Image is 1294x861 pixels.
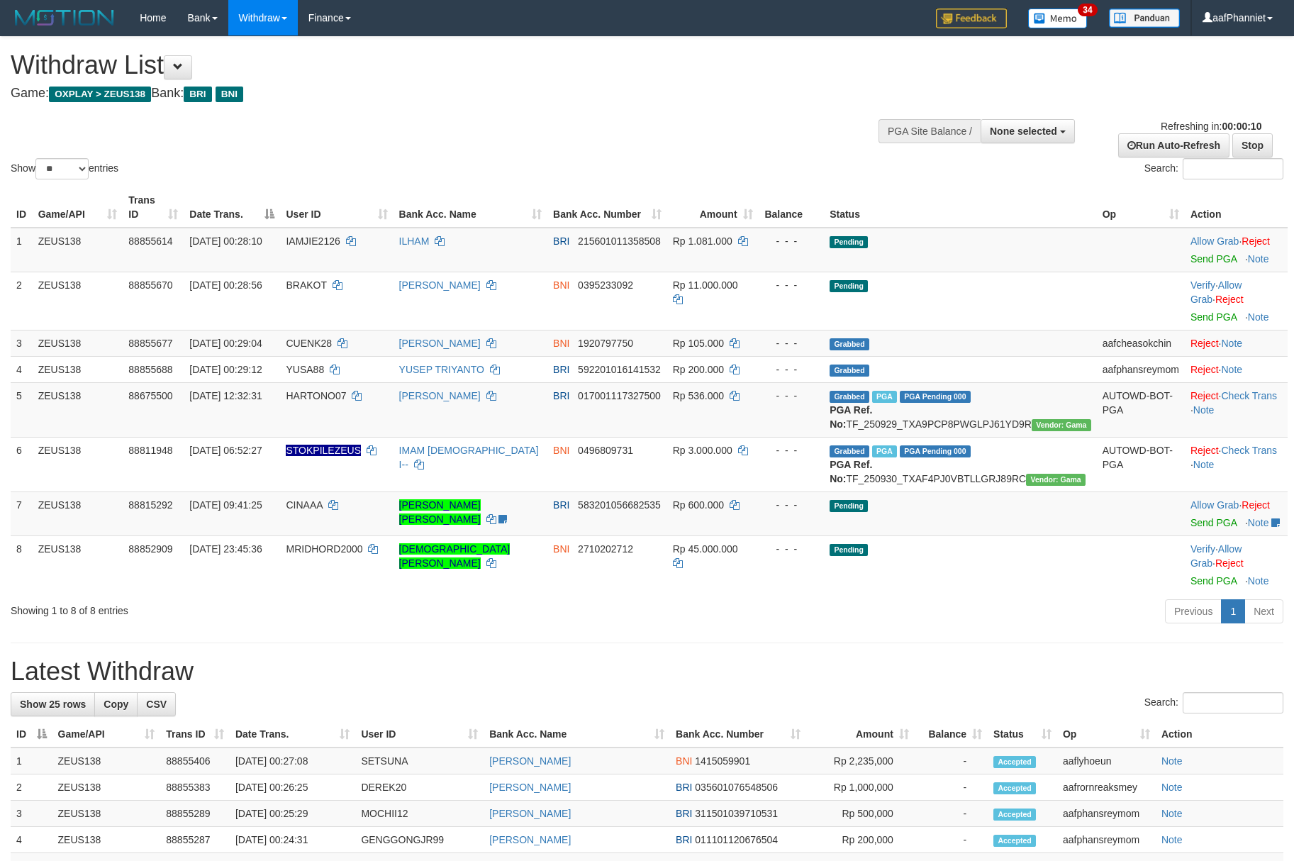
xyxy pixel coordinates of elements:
[830,404,872,430] b: PGA Ref. No:
[915,721,988,748] th: Balance: activate to sort column ascending
[33,491,123,535] td: ZEUS138
[160,801,230,827] td: 88855289
[578,279,633,291] span: Copy 0395233092 to clipboard
[11,330,33,356] td: 3
[128,543,172,555] span: 88852909
[673,543,738,555] span: Rp 45.000.000
[1161,121,1261,132] span: Refreshing in:
[547,187,667,228] th: Bank Acc. Number: activate to sort column ascending
[216,87,243,102] span: BNI
[1057,774,1156,801] td: aafrornreaksmey
[355,827,484,853] td: GENGGONGJR99
[879,119,981,143] div: PGA Site Balance /
[1185,228,1288,272] td: ·
[764,234,819,248] div: - - -
[11,535,33,594] td: 8
[915,748,988,774] td: -
[1190,235,1242,247] span: ·
[900,445,971,457] span: PGA Pending
[1190,390,1219,401] a: Reject
[824,187,1097,228] th: Status
[399,445,539,470] a: IMAM [DEMOGRAPHIC_DATA] I--
[1118,133,1229,157] a: Run Auto-Refresh
[286,543,362,555] span: MRIDHORD2000
[160,774,230,801] td: 88855383
[1097,437,1185,491] td: AUTOWD-BOT-PGA
[578,364,661,375] span: Copy 592201016141532 to clipboard
[128,499,172,511] span: 88815292
[286,390,346,401] span: HARTONO07
[936,9,1007,28] img: Feedback.jpg
[872,391,897,403] span: Marked by aaftrukkakada
[1190,279,1242,305] a: Allow Grab
[578,390,661,401] span: Copy 017001117327500 to clipboard
[128,338,172,349] span: 88855677
[230,827,355,853] td: [DATE] 00:24:31
[11,774,52,801] td: 2
[1221,445,1277,456] a: Check Trans
[830,500,868,512] span: Pending
[33,382,123,437] td: ZEUS138
[806,748,915,774] td: Rp 2,235,000
[1248,311,1269,323] a: Note
[1244,599,1283,623] a: Next
[33,187,123,228] th: Game/API: activate to sort column ascending
[394,187,548,228] th: Bank Acc. Name: activate to sort column ascending
[993,782,1036,794] span: Accepted
[1221,390,1277,401] a: Check Trans
[399,543,511,569] a: [DEMOGRAPHIC_DATA][PERSON_NAME]
[1161,755,1183,767] a: Note
[128,279,172,291] span: 88855670
[1215,557,1244,569] a: Reject
[11,657,1283,686] h1: Latest Withdraw
[1026,474,1086,486] span: Vendor URL: https://trx31.1velocity.biz
[1193,404,1215,416] a: Note
[1057,721,1156,748] th: Op: activate to sort column ascending
[578,445,633,456] span: Copy 0496809731 to clipboard
[673,279,738,291] span: Rp 11.000.000
[11,7,118,28] img: MOTION_logo.png
[830,365,869,377] span: Grabbed
[1190,543,1215,555] a: Verify
[764,498,819,512] div: - - -
[1185,382,1288,437] td: · ·
[189,390,262,401] span: [DATE] 12:32:31
[160,721,230,748] th: Trans ID: activate to sort column ascending
[578,338,633,349] span: Copy 1920797750 to clipboard
[94,692,138,716] a: Copy
[990,126,1057,137] span: None selected
[286,279,326,291] span: BRAKOT
[1190,338,1219,349] a: Reject
[1185,491,1288,535] td: ·
[1165,599,1222,623] a: Previous
[1097,356,1185,382] td: aafphansreymom
[830,338,869,350] span: Grabbed
[1185,356,1288,382] td: ·
[1190,253,1237,265] a: Send PGA
[184,187,280,228] th: Date Trans.: activate to sort column descending
[695,834,778,845] span: Copy 011101120676504 to clipboard
[280,187,393,228] th: User ID: activate to sort column ascending
[1193,459,1215,470] a: Note
[764,542,819,556] div: - - -
[189,338,262,349] span: [DATE] 00:29:04
[189,279,262,291] span: [DATE] 00:28:56
[146,699,167,710] span: CSV
[49,87,151,102] span: OXPLAY > ZEUS138
[160,748,230,774] td: 88855406
[670,721,806,748] th: Bank Acc. Number: activate to sort column ascending
[673,338,724,349] span: Rp 105.000
[11,827,52,853] td: 4
[695,782,778,793] span: Copy 035601076548506 to clipboard
[1185,437,1288,491] td: · ·
[830,236,868,248] span: Pending
[1185,272,1288,330] td: · ·
[806,721,915,748] th: Amount: activate to sort column ascending
[1156,721,1283,748] th: Action
[128,364,172,375] span: 88855688
[286,445,361,456] span: Nama rekening ada tanda titik/strip, harap diedit
[33,272,123,330] td: ZEUS138
[806,827,915,853] td: Rp 200,000
[1144,158,1283,179] label: Search:
[286,235,340,247] span: IAMJIE2126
